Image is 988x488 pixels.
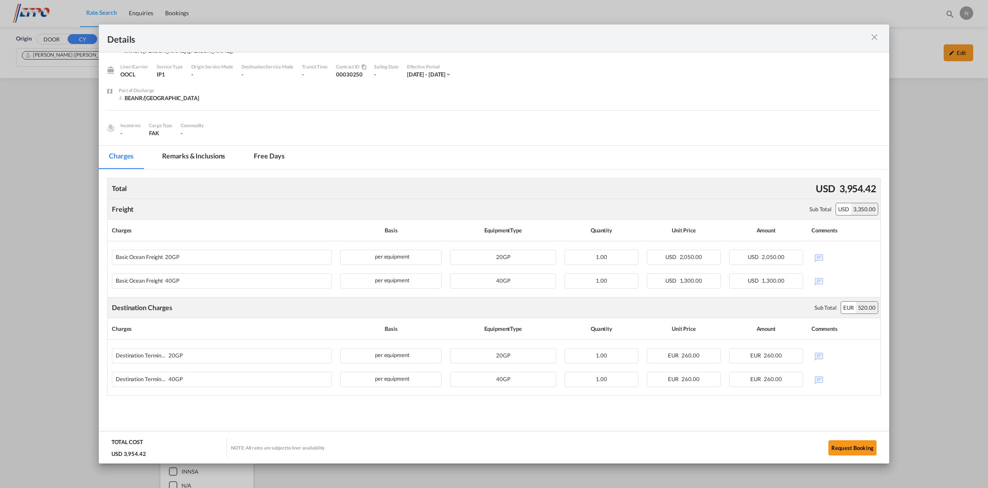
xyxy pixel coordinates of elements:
[596,277,607,284] span: 1.00
[681,376,699,382] span: 260.00
[116,250,275,260] div: Basic Ocean Freight
[119,94,199,102] div: BEANR/Antwerp
[166,376,183,382] span: 40GP
[120,63,148,71] div: Liner/Carrier
[680,277,702,284] span: 1,300.00
[163,254,179,260] span: 20GP
[596,376,607,382] span: 1.00
[812,250,876,264] div: No Comments Available
[99,146,303,169] md-pagination-wrapper: Use the left and right arrow keys to navigate between tabs
[340,273,442,289] div: per equipment
[8,8,764,17] p: Rates are inclusive of the following charges: CAF; CWC; LSA
[764,352,782,359] span: 260.00
[496,376,510,382] span: 40GP
[99,146,144,169] md-tab-item: Charges
[496,254,510,260] span: 20GP
[336,63,374,87] div: 00030250
[407,63,452,71] div: Effective Period
[814,304,836,311] div: Sub Total
[680,254,702,260] span: 2,050.00
[111,438,143,450] div: TOTAL COST
[807,220,880,241] th: Comments
[359,65,366,70] md-icon: icon-content-copy
[807,318,880,340] th: Comments
[99,25,889,464] md-dialog: Port of Loading ...
[750,352,763,359] span: EUR
[157,63,183,71] div: Service Type
[191,71,233,78] div: -
[8,8,764,17] body: Editor, editor3
[181,130,183,136] span: -
[565,224,638,237] div: Quantity
[809,205,831,213] div: Sub Total
[120,122,141,129] div: Incoterms
[762,277,784,284] span: 1,300.00
[242,63,294,71] div: Destination Service Mode
[8,8,764,17] body: Editor, editor4
[340,224,442,237] div: Basis
[596,352,607,359] span: 1.00
[841,302,856,314] div: EUR
[106,123,115,133] img: cargo.png
[116,349,275,359] div: Destination Terminal Handling Charges
[112,303,172,312] div: Destination Charges
[374,63,399,71] div: Sailing Date
[107,33,803,44] div: Details
[119,87,199,94] div: Port of Discharge
[111,450,148,458] div: USD 3,954.42
[244,146,294,169] md-tab-item: Free days
[828,440,877,455] button: Request Booking
[856,302,878,314] div: 520.00
[149,122,172,129] div: Cargo Type
[181,122,204,129] div: Commodity
[340,322,442,335] div: Basis
[166,352,183,359] span: 20GP
[647,224,721,237] div: Unit Price
[157,71,165,78] span: IP1
[302,71,328,78] div: -
[374,71,399,78] div: -
[450,224,556,237] div: Equipment Type
[762,254,784,260] span: 2,050.00
[231,444,325,451] div: NOTE: All rates are subject to liner availability
[336,63,366,71] div: Contract / Rate Agreement / Tariff / Spot Pricing Reference Number
[750,376,763,382] span: EUR
[340,348,442,363] div: per equipment
[340,372,442,387] div: per equipment
[116,372,275,382] div: Destination Terminal Handling Charges
[665,277,679,284] span: USD
[110,182,129,195] div: Total
[336,71,366,78] div: 00030250
[665,254,679,260] span: USD
[668,352,681,359] span: EUR
[748,254,761,260] span: USD
[116,274,275,284] div: Basic Ocean Freight
[837,180,878,197] div: 3,954.42
[112,322,332,335] div: Charges
[729,224,803,237] div: Amount
[242,71,294,78] div: -
[814,180,837,197] div: USD
[120,129,141,137] div: -
[163,278,179,284] span: 40GP
[120,71,148,78] div: OOCL
[764,376,782,382] span: 260.00
[152,146,235,169] md-tab-item: Remarks & Inclusions
[112,204,133,214] div: Freight
[647,322,721,335] div: Unit Price
[450,322,556,335] div: Equipment Type
[302,63,328,71] div: Transit Time
[191,63,233,71] div: Origin Service Mode
[668,376,681,382] span: EUR
[681,352,699,359] span: 260.00
[596,254,607,260] span: 1.00
[565,322,638,335] div: Quantity
[812,372,876,387] div: No Comments Available
[729,322,803,335] div: Amount
[496,352,510,359] span: 20GP
[340,250,442,265] div: per equipment
[869,32,879,42] md-icon: icon-close m-3 fg-AAA8AD cursor
[496,277,510,284] span: 40GP
[748,277,761,284] span: USD
[836,203,851,215] div: USD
